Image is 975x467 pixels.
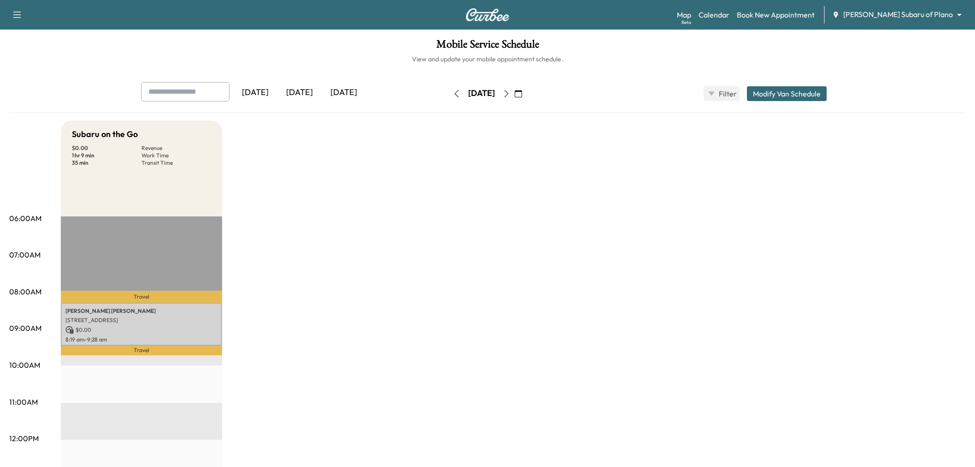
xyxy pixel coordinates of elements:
[61,291,222,303] p: Travel
[9,213,41,224] p: 06:00AM
[9,323,41,334] p: 09:00AM
[9,359,40,371] p: 10:00AM
[277,82,322,103] div: [DATE]
[9,249,41,260] p: 07:00AM
[72,144,141,152] p: $ 0.00
[747,86,827,101] button: Modify Van Schedule
[465,8,510,21] img: Curbee Logo
[65,336,217,343] p: 8:19 am - 9:28 am
[61,346,222,356] p: Travel
[9,286,41,297] p: 08:00AM
[322,82,366,103] div: [DATE]
[9,39,966,54] h1: Mobile Service Schedule
[843,9,953,20] span: [PERSON_NAME] Subaru of Plano
[65,317,217,324] p: [STREET_ADDRESS]
[677,9,691,20] a: MapBeta
[72,128,138,141] h5: Subaru on the Go
[9,433,39,444] p: 12:00PM
[737,9,815,20] a: Book New Appointment
[719,88,735,99] span: Filter
[704,86,740,101] button: Filter
[699,9,729,20] a: Calendar
[233,82,277,103] div: [DATE]
[72,152,141,159] p: 1 hr 9 min
[9,396,38,407] p: 11:00AM
[468,88,495,99] div: [DATE]
[9,54,966,64] h6: View and update your mobile appointment schedule.
[65,307,217,315] p: [PERSON_NAME] [PERSON_NAME]
[681,19,691,26] div: Beta
[141,144,211,152] p: Revenue
[141,159,211,167] p: Transit Time
[141,152,211,159] p: Work Time
[65,326,217,334] p: $ 0.00
[72,159,141,167] p: 35 min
